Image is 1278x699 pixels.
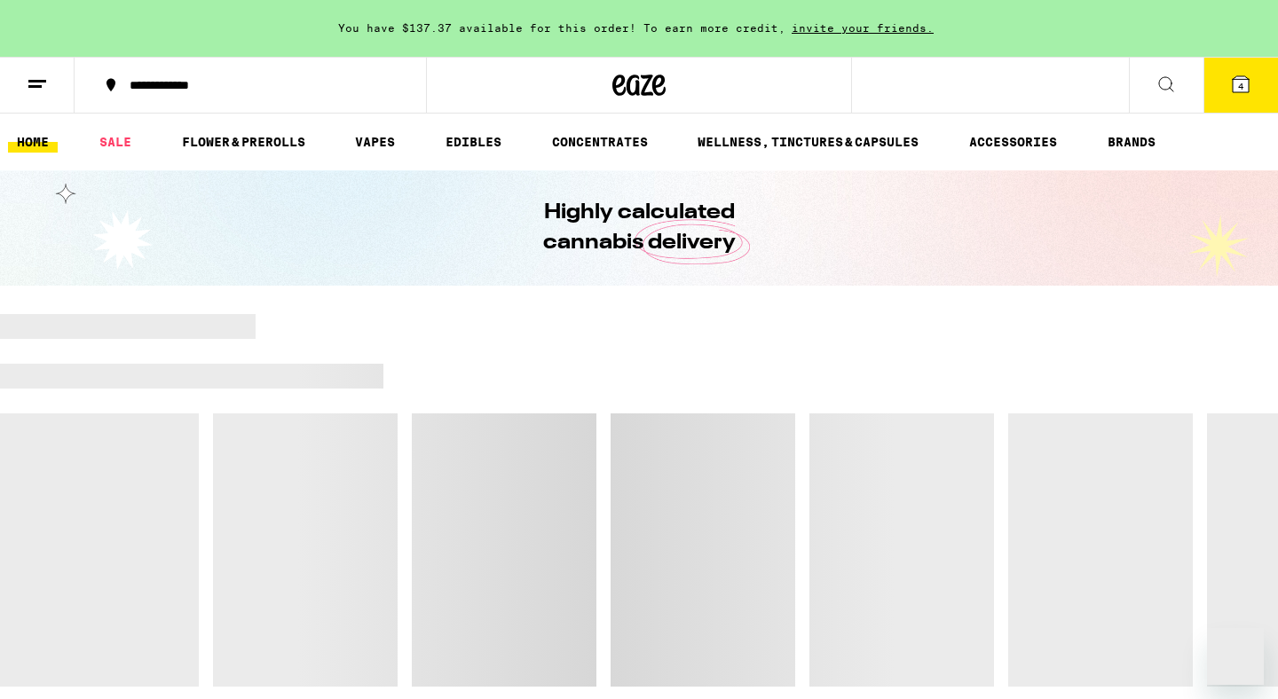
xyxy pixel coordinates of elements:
[338,22,785,34] span: You have $137.37 available for this order! To earn more credit,
[543,131,657,153] a: CONCENTRATES
[960,131,1066,153] a: ACCESSORIES
[173,131,314,153] a: FLOWER & PREROLLS
[1099,131,1164,153] a: BRANDS
[8,131,58,153] a: HOME
[437,131,510,153] a: EDIBLES
[785,22,940,34] span: invite your friends.
[689,131,927,153] a: WELLNESS, TINCTURES & CAPSULES
[493,198,785,258] h1: Highly calculated cannabis delivery
[346,131,404,153] a: VAPES
[1238,81,1243,91] span: 4
[91,131,140,153] a: SALE
[1207,628,1264,685] iframe: Button to launch messaging window
[1203,58,1278,113] button: 4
